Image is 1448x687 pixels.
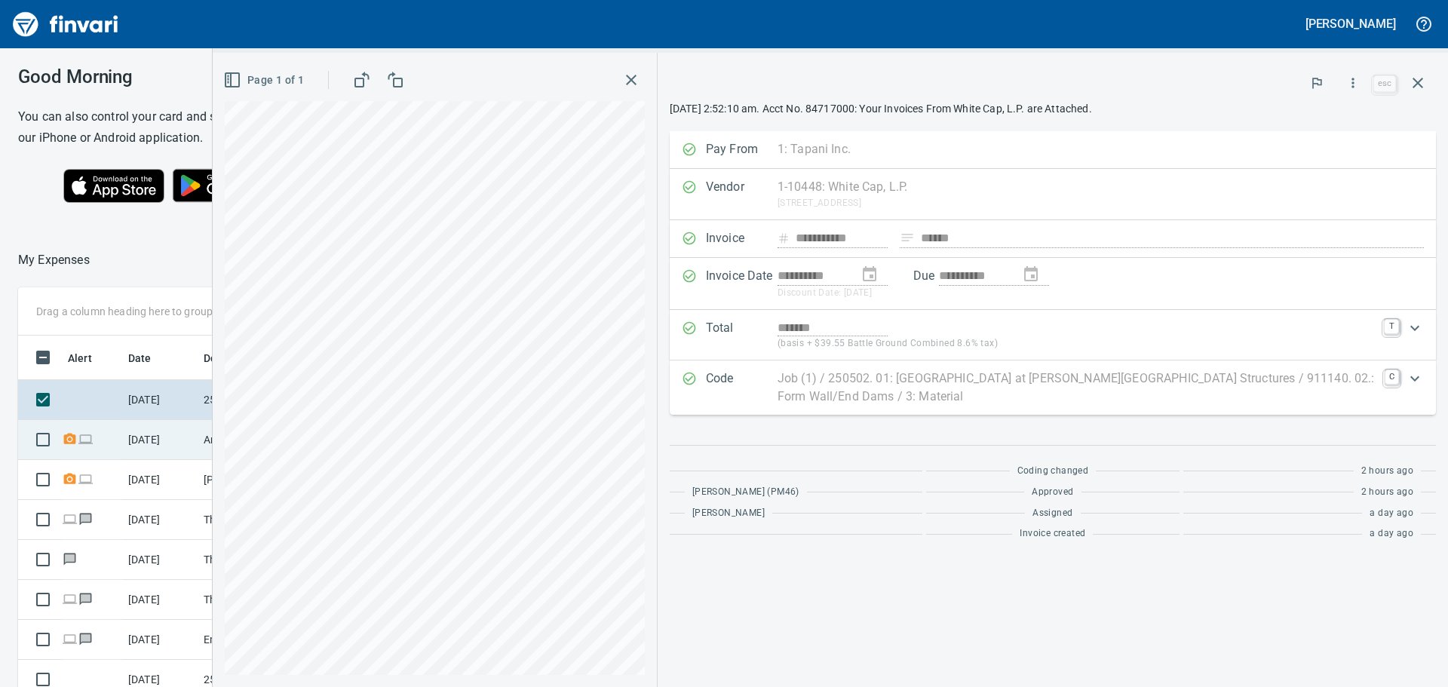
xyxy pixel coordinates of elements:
td: [PERSON_NAME] Industr Davidson NC [198,460,333,500]
td: [DATE] [122,380,198,420]
span: Close invoice [1370,65,1436,101]
p: Job (1) / 250502. 01: [GEOGRAPHIC_DATA] at [PERSON_NAME][GEOGRAPHIC_DATA] Structures / 911140. 02... [778,370,1376,406]
span: Online transaction [78,434,94,444]
p: Code [706,370,778,406]
td: Amazon Mktplace Pmts [DOMAIN_NAME][URL] WA [198,420,333,460]
span: Approved [1032,485,1073,500]
button: More [1336,66,1370,100]
td: The Home Depot #[GEOGRAPHIC_DATA] [198,580,333,620]
span: Coding changed [1017,464,1089,479]
td: [DATE] [122,460,198,500]
p: Drag a column heading here to group the table [36,304,257,319]
span: Has messages [78,634,94,644]
span: Has messages [78,514,94,524]
span: Alert [68,349,92,367]
img: Download on the App Store [63,169,164,203]
span: Has messages [62,554,78,564]
span: a day ago [1370,526,1413,541]
td: [DATE] [122,540,198,580]
p: Total [706,319,778,351]
td: [DATE] [122,580,198,620]
nav: breadcrumb [18,251,90,269]
span: Description [204,349,280,367]
span: Page 1 of 1 [226,71,304,90]
span: Date [128,349,152,367]
span: Invoice created [1020,526,1085,541]
td: [DATE] [122,500,198,540]
span: Date [128,349,171,367]
div: Expand [670,310,1436,360]
td: Engine Goldend,Wa [GEOGRAPHIC_DATA] CO [198,620,333,660]
h5: [PERSON_NAME] [1305,16,1396,32]
div: Expand [670,360,1436,415]
button: Page 1 of 1 [220,66,310,94]
h3: Good Morning [18,66,339,87]
td: The Home Depot #[GEOGRAPHIC_DATA] [198,540,333,580]
td: The Home Depot #[GEOGRAPHIC_DATA] [198,500,333,540]
span: a day ago [1370,506,1413,521]
img: Get it on Google Play [164,161,294,210]
span: Online transaction [62,514,78,524]
span: 2 hours ago [1361,464,1413,479]
span: Receipt Required [62,474,78,484]
p: [DATE] 2:52:10 am. Acct No. 84717000: Your Invoices From White Cap, L.P. are Attached. [670,101,1436,116]
a: T [1384,319,1399,334]
td: [DATE] [122,420,198,460]
span: Has messages [78,594,94,604]
td: [DATE] [122,620,198,660]
h6: You can also control your card and submit expenses from our iPhone or Android application. [18,106,339,149]
span: Online transaction [62,594,78,604]
span: [PERSON_NAME] [692,506,765,521]
span: Online transaction [62,634,78,644]
span: Alert [68,349,112,367]
img: Finvari [9,6,122,42]
span: [PERSON_NAME] (PM46) [692,485,799,500]
td: 254503 [198,380,333,420]
span: Online transaction [78,474,94,484]
span: Assigned [1032,506,1072,521]
button: [PERSON_NAME] [1302,12,1400,35]
p: My Expenses [18,251,90,269]
span: Receipt Required [62,434,78,444]
span: 2 hours ago [1361,485,1413,500]
p: (basis + $39.55 Battle Ground Combined 8.6% tax) [778,336,1375,351]
span: Description [204,349,260,367]
a: C [1385,370,1399,385]
button: Flag [1300,66,1333,100]
a: esc [1373,75,1396,92]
